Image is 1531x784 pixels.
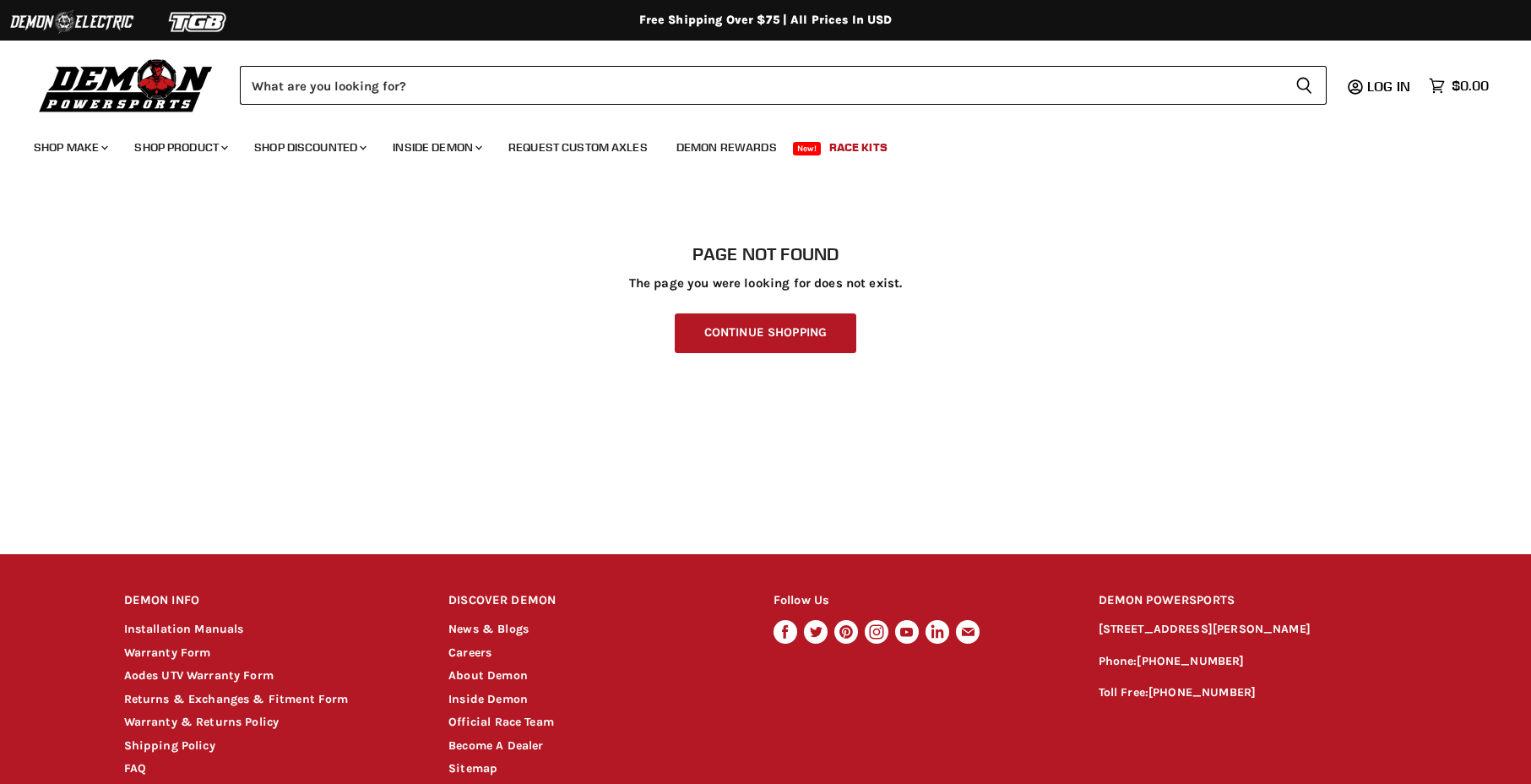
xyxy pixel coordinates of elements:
a: Demon Rewards [664,130,790,165]
div: Free Shipping Over $75 | All Prices In USD [90,13,1441,28]
p: The page you were looking for does not exist. [124,276,1408,291]
button: Search [1282,66,1327,105]
input: Search [240,66,1282,105]
a: Returns & Exchanges & Fitment Form [124,692,349,706]
p: Toll Free: [1099,683,1408,703]
a: Official Race Team [448,715,554,729]
a: Inside Demon [380,130,492,165]
span: Log in [1367,78,1410,95]
h2: DISCOVER DEMON [448,581,741,621]
form: Product [240,66,1327,105]
a: About Demon [448,668,528,683]
a: Shipping Policy [124,738,215,753]
a: Inside Demon [448,692,528,706]
a: Request Custom Axles [496,130,660,165]
img: Demon Powersports [34,55,219,115]
h1: Page not found [124,244,1408,264]
a: Race Kits [817,130,900,165]
a: Warranty Form [124,645,211,660]
a: Shop Discounted [242,130,377,165]
h2: DEMON POWERSPORTS [1099,581,1408,621]
a: Become A Dealer [448,738,543,753]
a: Log in [1360,79,1420,94]
span: New! [793,142,822,155]
img: Demon Electric Logo 2 [8,6,135,38]
span: $0.00 [1452,78,1489,94]
a: [PHONE_NUMBER] [1148,685,1256,700]
img: TGB Logo 2 [135,6,262,38]
a: Sitemap [448,761,497,776]
ul: Main menu [21,123,1485,165]
a: News & Blogs [448,622,529,636]
a: Careers [448,645,491,660]
a: Aodes UTV Warranty Form [124,668,274,683]
a: Continue Shopping [675,313,856,353]
p: [STREET_ADDRESS][PERSON_NAME] [1099,620,1408,640]
a: Shop Product [122,130,238,165]
a: $0.00 [1420,73,1497,98]
a: Installation Manuals [124,622,244,636]
a: FAQ [124,761,146,776]
a: Shop Make [21,130,118,165]
a: Warranty & Returns Policy [124,715,280,729]
p: Phone: [1099,652,1408,672]
h2: DEMON INFO [124,581,417,621]
a: [PHONE_NUMBER] [1137,654,1244,668]
h2: Follow Us [774,581,1067,621]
